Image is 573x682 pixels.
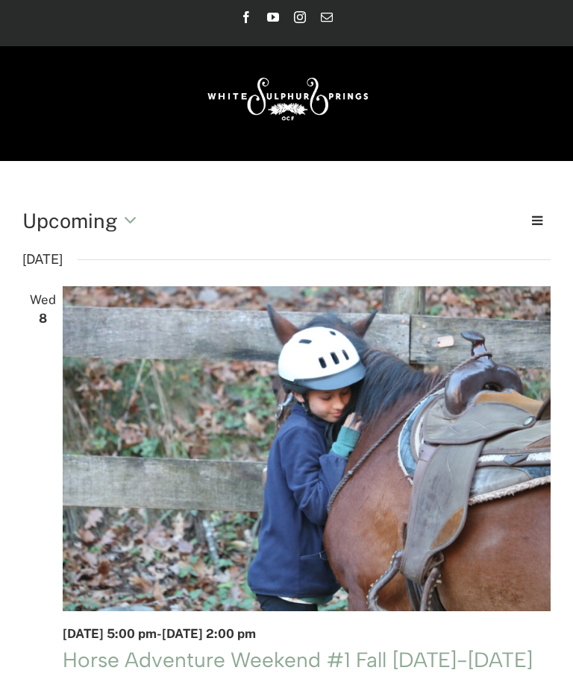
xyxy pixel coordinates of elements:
img: White Sulphur Springs Logo [201,61,372,131]
a: Email [321,11,333,23]
button: Upcoming [22,206,145,236]
a: Facebook [240,11,252,23]
span: Upcoming [22,209,118,233]
time: [DATE] [22,247,63,271]
time: - [63,626,256,641]
span: 8 [22,308,63,329]
img: IMG_1414 [63,286,551,611]
span: Wed [22,289,63,311]
span: [DATE] 5:00 pm [63,626,157,641]
a: Instagram [294,11,306,23]
span: [DATE] 2:00 pm [162,626,256,641]
a: YouTube [267,11,279,23]
a: Horse Adventure Weekend #1 Fall [DATE]-[DATE] [63,647,533,672]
